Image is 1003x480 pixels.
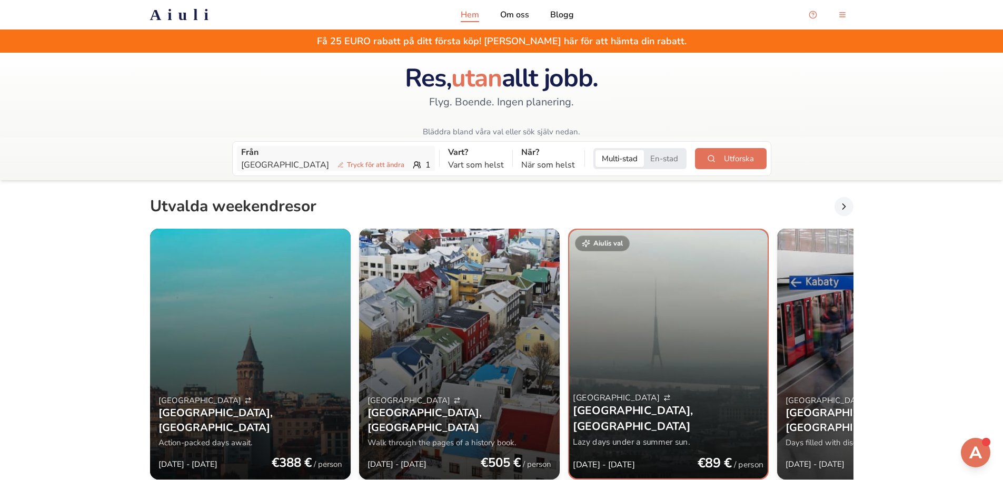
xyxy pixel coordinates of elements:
[569,230,768,478] a: Aiulis val[GEOGRAPHIC_DATA][GEOGRAPHIC_DATA], [GEOGRAPHIC_DATA]Lazy days under a summer sun.[DATE...
[550,8,574,21] a: Blogg
[521,159,577,171] p: När som helst
[573,393,660,404] span: [GEOGRAPHIC_DATA]
[150,5,215,24] h2: Aiuli
[272,454,312,471] p: € 388 €
[133,5,232,24] a: Aiuli
[695,148,766,169] button: Utforska
[573,459,635,471] p: [DATE] - [DATE]
[461,8,479,21] a: Hem
[314,459,342,469] p: / person
[777,229,978,479] a: [GEOGRAPHIC_DATA][GEOGRAPHIC_DATA], [GEOGRAPHIC_DATA]Days filled with discovery.[DATE] - [DATE]€3...
[158,437,342,448] p: Action-packed days await.
[448,146,504,159] p: Vart?
[835,197,853,216] button: Bläddra höger
[451,61,501,95] span: utan
[241,159,431,171] div: 1
[521,146,577,159] p: När?
[573,437,763,448] p: Lazy days under a summer sun.
[786,406,969,435] h3: [GEOGRAPHIC_DATA] , [GEOGRAPHIC_DATA]
[158,406,342,435] h3: [GEOGRAPHIC_DATA] , [GEOGRAPHIC_DATA]
[405,61,598,95] span: Res, allt jobb.
[786,459,845,469] p: [DATE] - [DATE]
[368,437,551,448] p: Walk through the pages of a history book.
[963,440,988,465] img: Support
[158,395,241,406] span: [GEOGRAPHIC_DATA]
[697,454,731,472] p: € 89 €
[786,437,969,448] p: Days filled with discovery.
[523,459,551,469] p: / person
[644,150,684,167] button: Single-city
[241,159,409,171] p: [GEOGRAPHIC_DATA]
[786,395,868,406] span: [GEOGRAPHIC_DATA]
[593,239,623,248] span: Aiulis val
[333,160,409,170] span: Tryck för att ändra
[241,146,431,159] p: Från
[368,395,450,406] span: [GEOGRAPHIC_DATA]
[593,148,687,169] div: Trip style
[802,4,823,25] button: Open support chat
[429,95,574,110] span: Flyg. Boende. Ingen planering.
[961,438,990,467] button: Open support chat
[832,4,853,25] button: menu-button
[150,197,316,220] h2: Utvalda weekendresor
[500,8,529,21] a: Om oss
[423,126,580,137] span: Bläddra bland våra val eller sök själv nedan.
[368,459,426,469] p: [DATE] - [DATE]
[733,459,763,471] p: / person
[573,404,763,435] h3: [GEOGRAPHIC_DATA] , [GEOGRAPHIC_DATA]
[359,229,560,479] a: [GEOGRAPHIC_DATA][GEOGRAPHIC_DATA], [GEOGRAPHIC_DATA]Walk through the pages of a history book.[DA...
[481,454,521,471] p: € 505 €
[150,229,351,479] a: [GEOGRAPHIC_DATA][GEOGRAPHIC_DATA], [GEOGRAPHIC_DATA]Action-packed days await.[DATE] - [DATE]€388...
[158,459,217,469] p: [DATE] - [DATE]
[368,406,551,435] h3: [GEOGRAPHIC_DATA] , [GEOGRAPHIC_DATA]
[448,159,504,171] p: Vart som helst
[595,150,644,167] button: Multi-city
